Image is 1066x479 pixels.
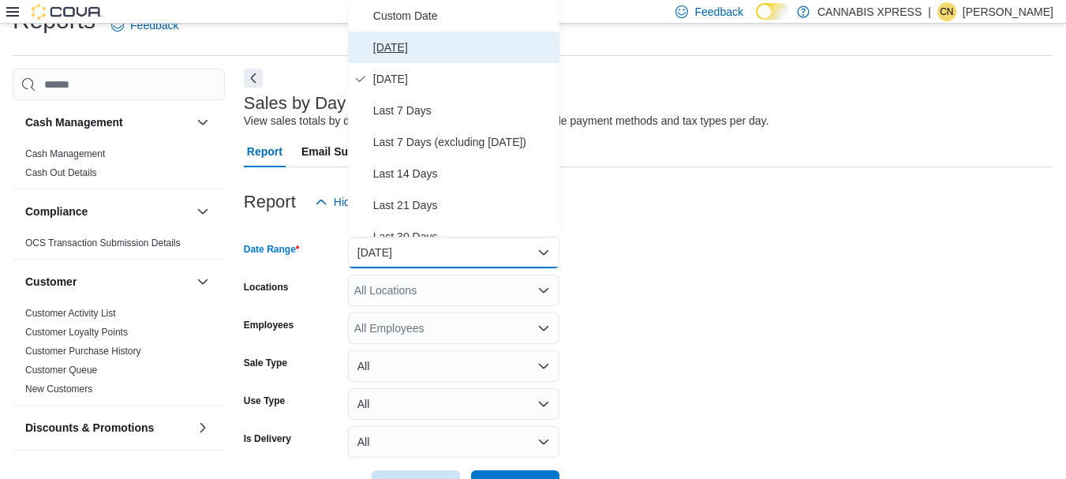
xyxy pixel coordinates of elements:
span: CN [940,2,953,21]
div: Compliance [13,234,225,259]
button: Hide Parameters [309,186,423,218]
p: | [928,2,931,21]
p: [PERSON_NAME] [963,2,1053,21]
span: Report [247,136,282,167]
button: Cash Management [193,113,212,132]
button: Open list of options [537,284,550,297]
span: Feedback [130,17,178,33]
button: Next [244,69,263,88]
button: Compliance [25,204,190,219]
span: Dark Mode [756,20,757,21]
button: Customer [193,272,212,291]
span: Last 30 Days [373,227,553,246]
button: All [348,350,559,382]
span: Feedback [694,4,742,20]
label: Locations [244,281,289,294]
label: Date Range [244,243,300,256]
button: [DATE] [348,237,559,268]
div: Customer [13,304,225,405]
h3: Sales by Day [244,94,346,113]
span: Last 7 Days (excluding [DATE]) [373,133,553,152]
a: Feedback [105,9,185,41]
p: CANNABIS XPRESS [817,2,922,21]
button: All [348,388,559,420]
span: Customer Queue [25,364,97,376]
a: New Customers [25,384,92,395]
label: Sale Type [244,357,287,369]
span: Customer Purchase History [25,345,141,357]
span: Last 21 Days [373,196,553,215]
span: [DATE] [373,38,553,57]
a: Customer Purchase History [25,346,141,357]
a: Customer Loyalty Points [25,327,128,338]
input: Dark Mode [756,3,789,20]
button: Discounts & Promotions [193,418,212,437]
a: Cash Out Details [25,167,97,178]
h3: Report [244,193,296,211]
h3: Customer [25,274,77,290]
span: Customer Activity List [25,307,116,320]
span: Hide Parameters [334,194,417,210]
label: Employees [244,319,294,331]
a: Customer Activity List [25,308,116,319]
a: Cash Management [25,148,105,159]
a: OCS Transaction Submission Details [25,238,181,249]
img: Cova [32,4,103,20]
h3: Cash Management [25,114,123,130]
button: Cash Management [25,114,190,130]
button: Compliance [193,202,212,221]
button: All [348,426,559,458]
h3: Discounts & Promotions [25,420,154,436]
span: [DATE] [373,69,553,88]
span: Customer Loyalty Points [25,326,128,339]
button: Open list of options [537,322,550,335]
span: Last 7 Days [373,101,553,120]
span: Cash Management [25,148,105,160]
span: Cash Out Details [25,167,97,179]
h3: Compliance [25,204,88,219]
span: Custom Date [373,6,553,25]
label: Is Delivery [244,432,291,445]
span: Email Subscription [301,136,402,167]
span: New Customers [25,383,92,395]
button: Discounts & Promotions [25,420,190,436]
div: Cash Management [13,144,225,189]
span: Last 14 Days [373,164,553,183]
a: Customer Queue [25,365,97,376]
div: Carole Nicholas [937,2,956,21]
button: Customer [25,274,190,290]
span: OCS Transaction Submission Details [25,237,181,249]
label: Use Type [244,395,285,407]
div: View sales totals by day for a specified date range. Details include payment methods and tax type... [244,113,769,129]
